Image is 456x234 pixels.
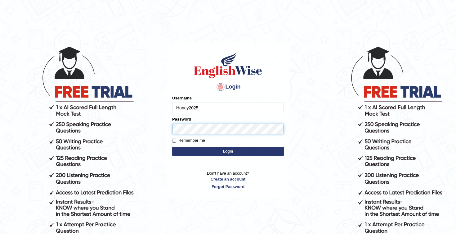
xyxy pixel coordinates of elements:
label: Remember me [172,137,205,144]
label: Password [172,116,191,122]
h4: Login [172,82,284,92]
label: Username [172,95,192,101]
p: Don't have an account? [172,170,284,190]
a: Create an account [172,176,284,182]
input: Remember me [172,139,176,143]
a: Forgot Password [172,184,284,190]
button: Login [172,147,284,156]
img: Logo of English Wise sign in for intelligent practice with AI [193,51,263,79]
